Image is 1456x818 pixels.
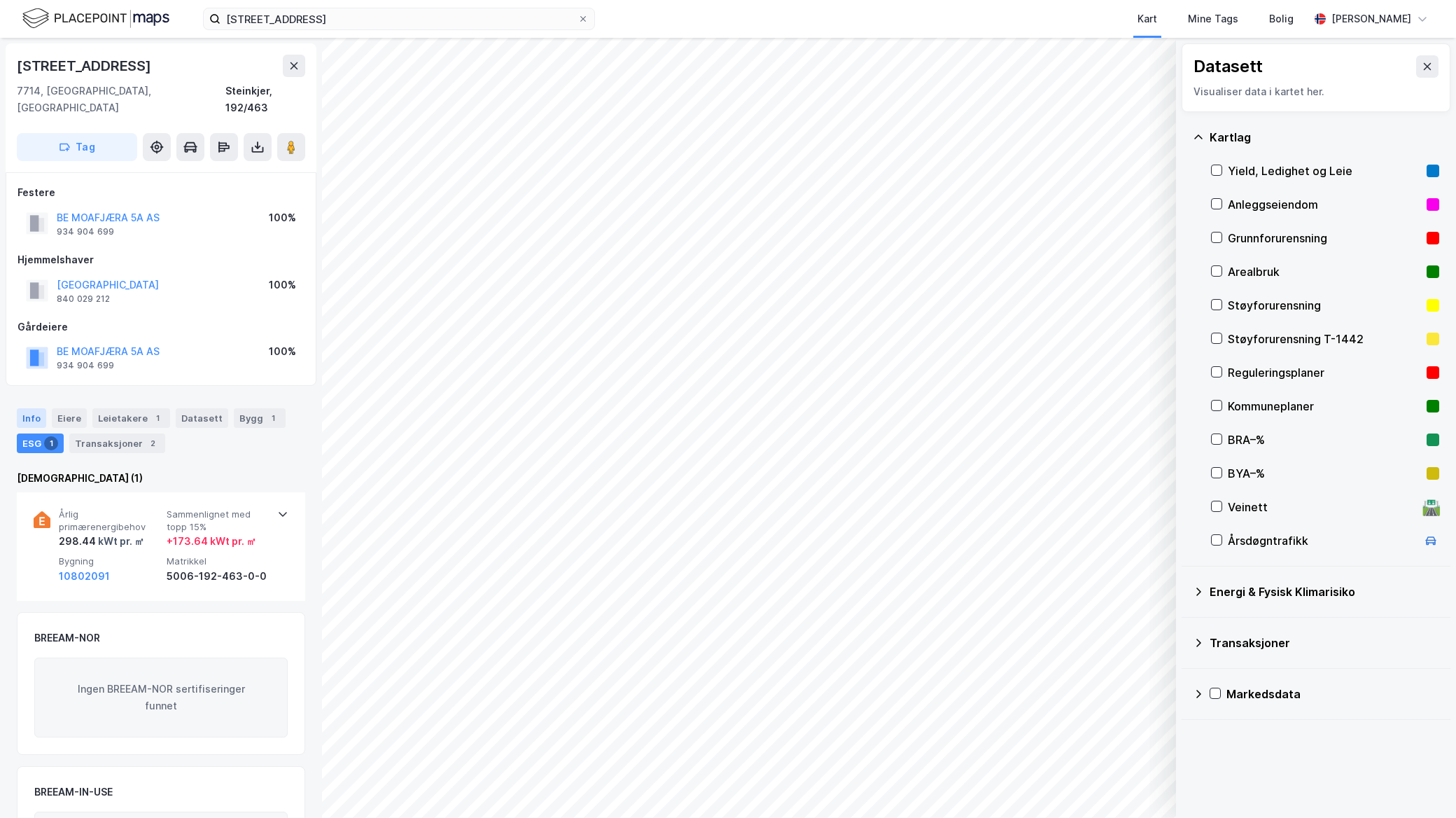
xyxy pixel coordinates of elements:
[167,555,269,567] span: Matrikkel
[167,533,256,550] div: + 173.64 kWt pr. ㎡
[269,277,296,293] div: 100%
[167,508,269,533] span: Sammenlignet med topp 15%
[59,568,110,585] button: 10802091
[176,408,228,428] div: Datasett
[1228,532,1417,549] div: Årsdøgntrafikk
[1228,230,1421,247] div: Grunnforurensning
[57,226,114,237] div: 934 904 699
[17,470,305,487] div: [DEMOGRAPHIC_DATA] (1)
[1228,465,1421,482] div: BYA–%
[17,55,154,77] div: [STREET_ADDRESS]
[1137,11,1157,27] div: Kart
[1228,162,1421,179] div: Yield, Ledighet og Leie
[1210,129,1439,146] div: Kartlag
[1188,11,1238,27] div: Mine Tags
[220,8,577,29] input: Søk på adresse, matrikkel, gårdeiere, leietakere eller personer
[1386,751,1456,818] div: Kontrollprogram for chat
[17,251,304,268] div: Hjemmelshaver
[1228,499,1417,515] div: Veinett
[269,209,296,226] div: 100%
[269,343,296,360] div: 100%
[234,408,286,428] div: Bygg
[34,658,288,737] div: Ingen BREEAM-NOR sertifiseringer funnet
[17,133,137,161] button: Tag
[44,436,58,450] div: 1
[52,408,87,428] div: Eiere
[1228,431,1421,448] div: BRA–%
[1386,751,1456,818] iframe: Chat Widget
[1228,196,1421,213] div: Anleggseiendom
[34,784,113,800] div: BREEAM-IN-USE
[150,411,164,425] div: 1
[57,293,110,305] div: 840 029 212
[96,533,144,550] div: kWt pr. ㎡
[59,533,144,550] div: 298.44
[1193,83,1438,100] div: Visualiser data i kartet her.
[1210,635,1439,651] div: Transaksjoner
[1210,583,1439,600] div: Energi & Fysisk Klimarisiko
[22,6,169,31] img: logo.f888ab2527a4732fd821a326f86c7f29.svg
[1331,11,1411,27] div: [PERSON_NAME]
[34,630,100,646] div: BREEAM-NOR
[69,434,165,453] div: Transaksjoner
[1228,263,1421,280] div: Arealbruk
[17,83,225,116] div: 7714, [GEOGRAPHIC_DATA], [GEOGRAPHIC_DATA]
[1422,498,1441,516] div: 🛣️
[57,360,114,371] div: 934 904 699
[1228,331,1421,347] div: Støyforurensning T-1442
[17,184,304,201] div: Festere
[17,408,46,428] div: Info
[266,411,280,425] div: 1
[146,436,160,450] div: 2
[1269,11,1294,27] div: Bolig
[59,508,161,533] span: Årlig primærenergibehov
[17,319,304,335] div: Gårdeiere
[1193,55,1263,78] div: Datasett
[1228,364,1421,381] div: Reguleringsplaner
[1226,686,1439,702] div: Markedsdata
[1228,297,1421,314] div: Støyforurensning
[167,568,269,585] div: 5006-192-463-0-0
[225,83,305,116] div: Steinkjer, 192/463
[59,555,161,567] span: Bygning
[17,434,64,453] div: ESG
[92,408,170,428] div: Leietakere
[1228,398,1421,415] div: Kommuneplaner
